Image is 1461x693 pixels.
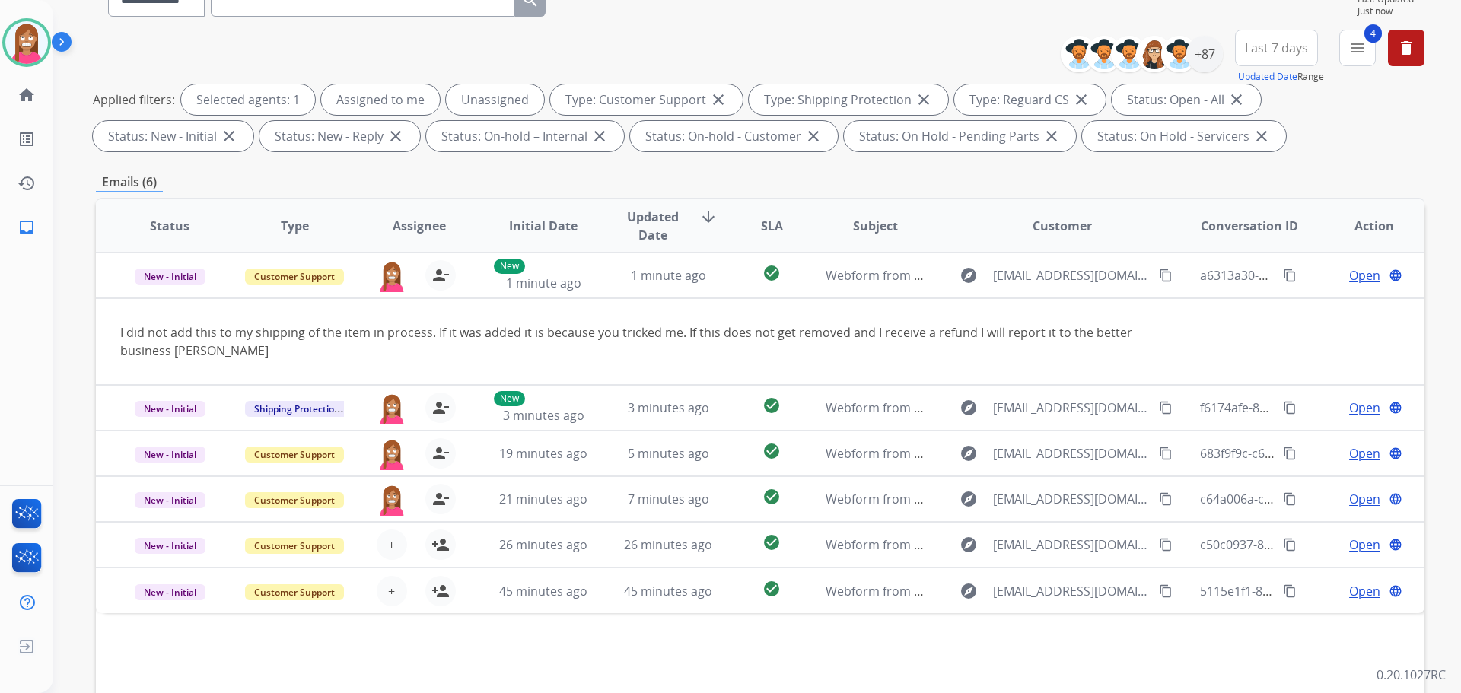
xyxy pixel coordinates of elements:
[1349,399,1380,417] span: Open
[1033,217,1092,235] span: Customer
[1235,30,1318,66] button: Last 7 days
[1042,127,1061,145] mat-icon: close
[762,264,781,282] mat-icon: check_circle
[426,121,624,151] div: Status: On-hold – Internal
[619,208,688,244] span: Updated Date
[18,86,36,104] mat-icon: home
[377,576,407,606] button: +
[1159,401,1173,415] mat-icon: content_copy
[509,217,578,235] span: Initial Date
[388,582,395,600] span: +
[1358,5,1424,17] span: Just now
[993,490,1150,508] span: [EMAIL_ADDRESS][DOMAIN_NAME]
[960,536,978,554] mat-icon: explore
[1186,36,1223,72] div: +87
[1377,666,1446,684] p: 0.20.1027RC
[377,529,407,560] button: +
[245,584,344,600] span: Customer Support
[93,121,253,151] div: Status: New - Initial
[135,538,205,554] span: New - Initial
[761,217,783,235] span: SLA
[762,488,781,506] mat-icon: check_circle
[1283,584,1297,598] mat-icon: content_copy
[1159,447,1173,460] mat-icon: content_copy
[1283,492,1297,506] mat-icon: content_copy
[1389,447,1402,460] mat-icon: language
[699,208,718,226] mat-icon: arrow_downward
[628,491,709,507] span: 7 minutes ago
[844,121,1076,151] div: Status: On Hold - Pending Parts
[631,267,706,284] span: 1 minute ago
[135,447,205,463] span: New - Initial
[1200,399,1427,416] span: f6174afe-874a-41ed-a817-322701d9e1ef
[321,84,440,115] div: Assigned to me
[1339,30,1376,66] button: 4
[1283,538,1297,552] mat-icon: content_copy
[1238,70,1324,83] span: Range
[135,269,205,285] span: New - Initial
[499,583,587,599] span: 45 minutes ago
[804,127,823,145] mat-icon: close
[628,445,709,462] span: 5 minutes ago
[150,217,189,235] span: Status
[431,536,450,554] mat-icon: person_add
[630,121,838,151] div: Status: On-hold - Customer
[135,492,205,508] span: New - Initial
[499,536,587,553] span: 26 minutes ago
[499,445,587,462] span: 19 minutes ago
[1200,583,1431,599] span: 5115e1f1-8037-4a80-955a-202756211c24
[1082,121,1286,151] div: Status: On Hold - Servicers
[1253,127,1271,145] mat-icon: close
[826,536,1170,553] span: Webform from [EMAIL_ADDRESS][DOMAIN_NAME] on [DATE]
[624,583,712,599] span: 45 minutes ago
[431,266,450,285] mat-icon: person_remove
[1159,584,1173,598] mat-icon: content_copy
[245,447,344,463] span: Customer Support
[506,275,581,291] span: 1 minute ago
[1072,91,1090,109] mat-icon: close
[377,484,407,516] img: agent-avatar
[245,401,349,417] span: Shipping Protection
[1200,491,1431,507] span: c64a006a-c9cb-44c0-aee6-3cbb592ce99c
[1397,39,1415,57] mat-icon: delete
[388,536,395,554] span: +
[431,399,450,417] mat-icon: person_remove
[1389,269,1402,282] mat-icon: language
[1283,401,1297,415] mat-icon: content_copy
[826,491,1170,507] span: Webform from [EMAIL_ADDRESS][DOMAIN_NAME] on [DATE]
[1159,269,1173,282] mat-icon: content_copy
[853,217,898,235] span: Subject
[1201,217,1298,235] span: Conversation ID
[1238,71,1297,83] button: Updated Date
[1283,447,1297,460] mat-icon: content_copy
[431,490,450,508] mat-icon: person_remove
[135,401,205,417] span: New - Initial
[960,266,978,285] mat-icon: explore
[431,582,450,600] mat-icon: person_add
[1159,538,1173,552] mat-icon: content_copy
[960,490,978,508] mat-icon: explore
[826,267,1170,284] span: Webform from [EMAIL_ADDRESS][DOMAIN_NAME] on [DATE]
[377,438,407,470] img: agent-avatar
[259,121,420,151] div: Status: New - Reply
[993,536,1150,554] span: [EMAIL_ADDRESS][DOMAIN_NAME]
[1389,538,1402,552] mat-icon: language
[762,580,781,598] mat-icon: check_circle
[1349,582,1380,600] span: Open
[393,217,446,235] span: Assignee
[181,84,315,115] div: Selected agents: 1
[1349,444,1380,463] span: Open
[18,218,36,237] mat-icon: inbox
[431,444,450,463] mat-icon: person_remove
[18,130,36,148] mat-icon: list_alt
[993,582,1150,600] span: [EMAIL_ADDRESS][DOMAIN_NAME]
[377,393,407,424] img: agent-avatar
[550,84,743,115] div: Type: Customer Support
[628,399,709,416] span: 3 minutes ago
[245,538,344,554] span: Customer Support
[1389,584,1402,598] mat-icon: language
[915,91,933,109] mat-icon: close
[499,491,587,507] span: 21 minutes ago
[446,84,544,115] div: Unassigned
[18,174,36,192] mat-icon: history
